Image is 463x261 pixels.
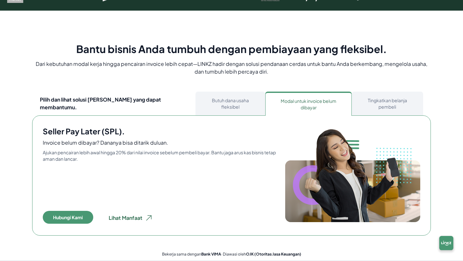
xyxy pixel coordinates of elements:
[32,60,431,76] p: Dari kebutuhan modal kerja hingga pencairan invoice lebih cepat—LINKZ hadir dengan solusi pendana...
[43,149,281,162] p: Ajukan pencairan lebih awal hingga 20% dari nilai invoice sebelum pembeli bayar. Bantu jaga arus ...
[40,96,195,111] p: Pilih dan lihat solusi [PERSON_NAME] yang dapat membantumu.
[352,92,423,115] button: Tingkatkan belanja pembeli
[436,234,457,255] img: chatbox-logo
[265,92,352,115] button: Modal untuk invoice belum dibayar
[246,252,301,256] strong: OJK (Otoritas Jasa Keuangan)
[195,92,265,115] button: Butuh dana usaha fleksibel
[43,211,93,225] a: Hubungi Kami
[43,139,168,147] h5: Invoice belum dibayar? Dananya bisa ditarik duluan.
[76,43,387,55] h2: Bantu bisnis Anda tumbuh dengan pembiayaan yang fleksibel.
[201,252,221,256] strong: Bank VIMA
[32,252,431,257] p: Bekerja sama dengan · Diawasi oleh
[43,211,93,224] button: Hubungi Kami
[285,126,420,225] img: bgf_1
[43,126,125,136] h4: Seller Pay Later (SPL).
[104,211,158,225] button: Lihat Manfaat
